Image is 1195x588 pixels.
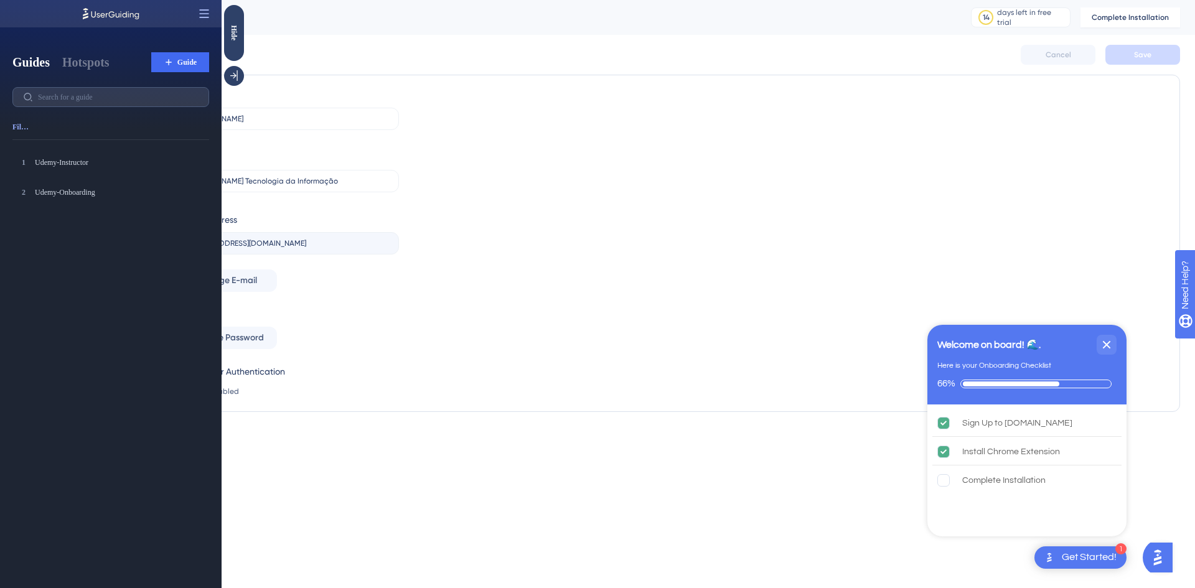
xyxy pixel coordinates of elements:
div: 1 [1115,543,1127,554]
div: Close Checklist [1097,335,1117,355]
div: Checklist items [927,404,1127,533]
span: Filter [12,122,30,132]
div: 2 [17,186,30,198]
span: Complete Installation [1092,12,1169,22]
div: Get Started! [1062,551,1117,564]
div: Welcome on board! 🌊. [937,337,1041,352]
div: Complete Installation is incomplete. [932,467,1122,494]
input: Search for a guide [38,93,199,101]
button: Guides [12,54,50,71]
div: 66% [937,378,955,390]
div: Sign Up to UserGuiding.com is complete. [932,409,1122,437]
button: Complete Installation [1080,7,1180,27]
span: Change Password [191,330,264,345]
button: Change E-mail [177,269,277,292]
div: Install Chrome Extension is complete. [932,438,1122,465]
div: Two-Factor Authentication [177,364,399,379]
span: Guide [177,57,197,67]
img: launcher-image-alternative-text [1042,550,1057,565]
button: Guide [151,52,209,72]
input: E-mail Address [188,239,388,248]
iframe: UserGuiding AI Assistant Launcher [1143,539,1180,576]
div: Udemy-Instructor [35,157,207,167]
input: Name Surname [188,114,388,123]
div: Password [177,307,399,322]
a: Learn more [62,16,102,26]
div: Checklist progress: 66% [937,378,1117,390]
span: Change E-mail [197,273,257,288]
div: 1 [17,156,30,169]
span: More accurate element selection using specific CSS attributes. [15,4,158,29]
div: Udemy-Onboarding [35,187,207,197]
div: Profile [164,9,940,26]
input: Company Name [188,177,388,185]
span: Need Help? [29,3,78,18]
button: Save [1105,45,1180,65]
div: Install Chrome Extension [962,444,1060,459]
span: Cancel [1046,50,1071,60]
button: Cancel [1021,45,1095,65]
div: days left in free trial [997,7,1066,27]
button: Filter [12,117,30,137]
button: Change Password [177,327,277,349]
div: 14 [983,12,990,22]
div: Complete Installation [962,473,1046,488]
button: Hotspots [62,54,110,71]
div: Open Get Started! checklist, remaining modules: 1 [1034,546,1127,569]
div: Sign Up to [DOMAIN_NAME] [962,416,1072,431]
span: Disabled [207,386,239,396]
div: Here is your Onboarding Checklist [937,360,1051,372]
div: Checklist Container [927,325,1127,536]
span: Save [1134,50,1151,60]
